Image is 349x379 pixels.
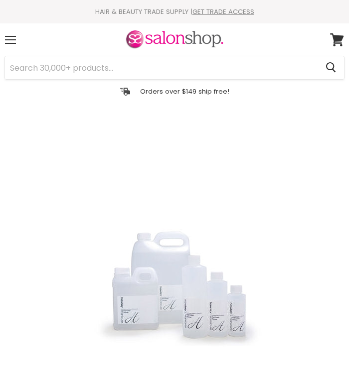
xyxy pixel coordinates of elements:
p: Orders over $149 ship free! [140,87,229,96]
form: Product [4,56,345,80]
button: Search [318,56,344,79]
a: GET TRADE ACCESS [192,7,254,16]
input: Search [5,56,318,79]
